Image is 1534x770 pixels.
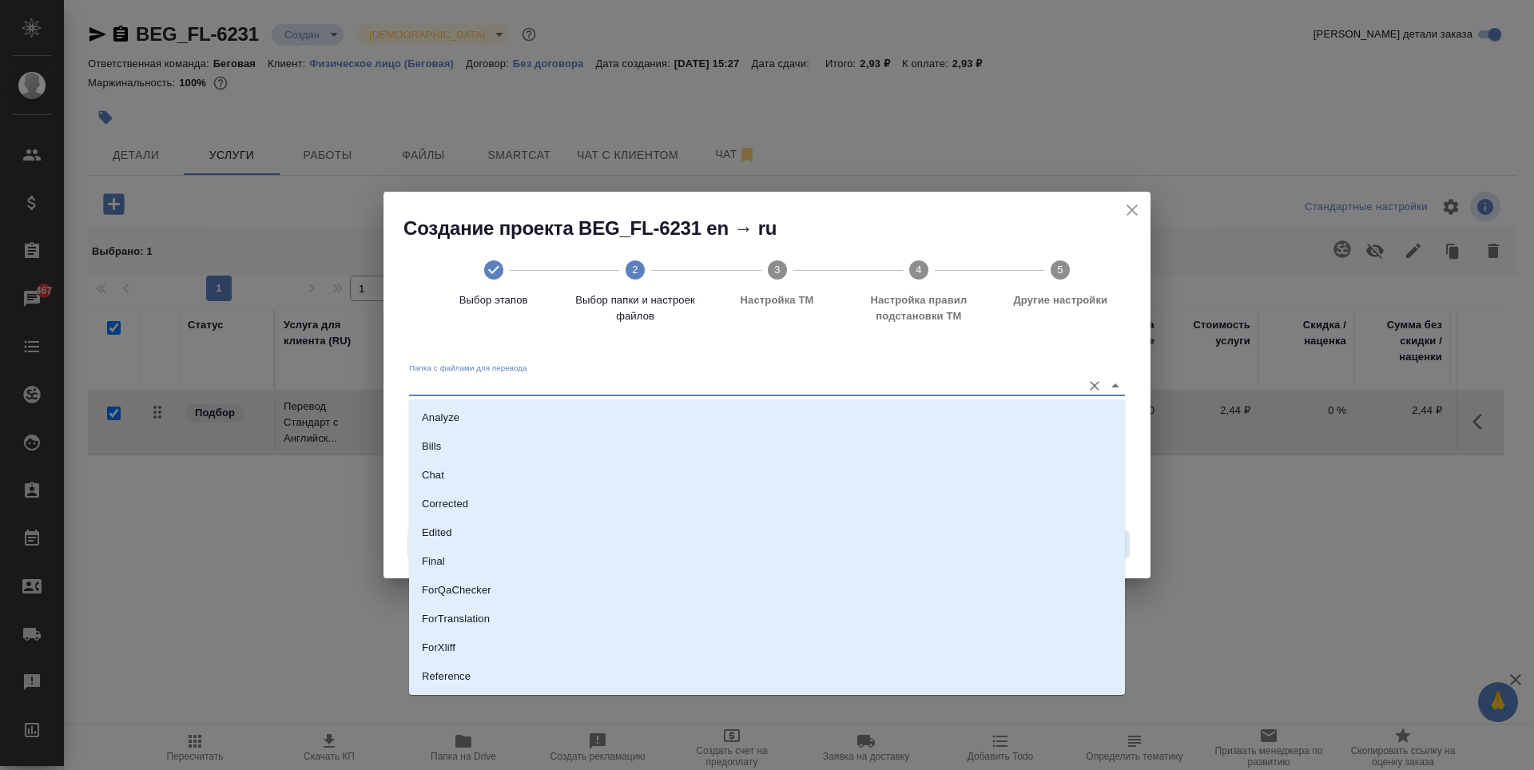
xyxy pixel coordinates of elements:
button: Назад [407,532,459,558]
label: Папка с файлами для перевода [409,364,527,372]
p: Bills [422,439,441,454]
button: close [1120,198,1144,222]
h2: Создание проекта BEG_FL-6231 en → ru [403,216,1150,241]
p: ForTranslation [422,611,490,627]
span: Настройка ТМ [713,292,841,308]
p: Final [422,554,445,570]
text: 4 [916,264,921,276]
p: Chat [422,467,444,483]
text: 2 [632,264,638,276]
span: Настройка правил подстановки TM [854,292,983,324]
p: Analyze [422,410,459,426]
p: ForQaChecker [422,582,491,598]
p: Corrected [422,496,468,512]
p: Edited [422,525,452,541]
text: 5 [1058,264,1063,276]
p: Reference [422,669,471,685]
button: Close [1104,375,1127,397]
button: Очистить [1083,375,1106,397]
span: Выбор этапов [429,292,558,308]
span: Выбор папки и настроек файлов [570,292,699,324]
text: 3 [774,264,780,276]
span: Другие настройки [996,292,1125,308]
p: ForXliff [422,640,455,656]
